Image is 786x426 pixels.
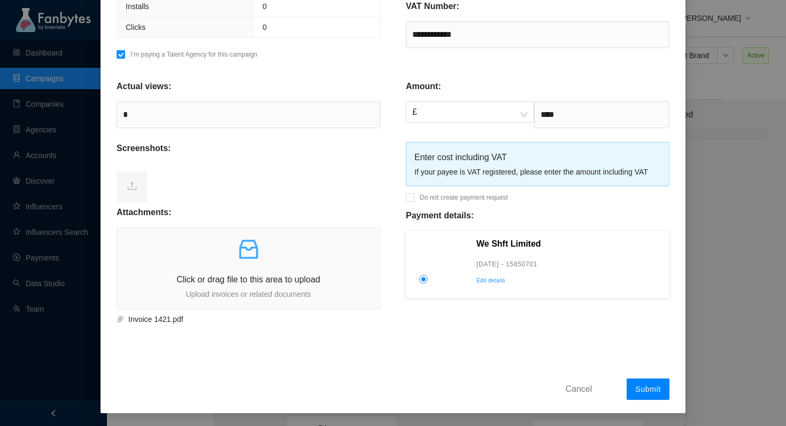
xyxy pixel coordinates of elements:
[117,315,124,323] span: paper-clip
[117,206,171,219] p: Attachments:
[565,382,592,396] span: Cancel
[406,209,474,222] p: Payment details:
[412,102,528,122] span: £
[263,2,267,11] span: 0
[126,23,145,31] span: Clicks
[635,385,661,393] span: Submit
[414,166,661,178] div: If your payee is VAT registered, please enter the amount including VAT
[627,378,669,400] button: Submit
[126,2,149,11] span: Installs
[124,313,367,325] span: Invoice 1421.pdf
[117,228,380,309] span: inboxClick or drag file to this area to uploadUpload invoices or related documents
[117,142,171,155] p: Screenshots:
[130,49,257,60] p: I’m paying a Talent Agency for this campaign
[127,180,137,191] span: upload
[406,80,441,93] p: Amount:
[414,151,661,164] div: Enter cost including VAT
[263,23,267,31] span: 0
[117,288,380,300] p: Upload invoices or related documents
[117,80,171,93] p: Actual views:
[557,380,600,397] button: Cancel
[420,192,508,203] p: Do not create payment request
[236,236,261,262] span: inbox
[117,273,380,286] p: Click or drag file to this area to upload
[476,238,662,250] p: We Shft Limited
[476,276,662,286] p: Edit details
[476,259,662,270] p: [DATE] - 15850701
